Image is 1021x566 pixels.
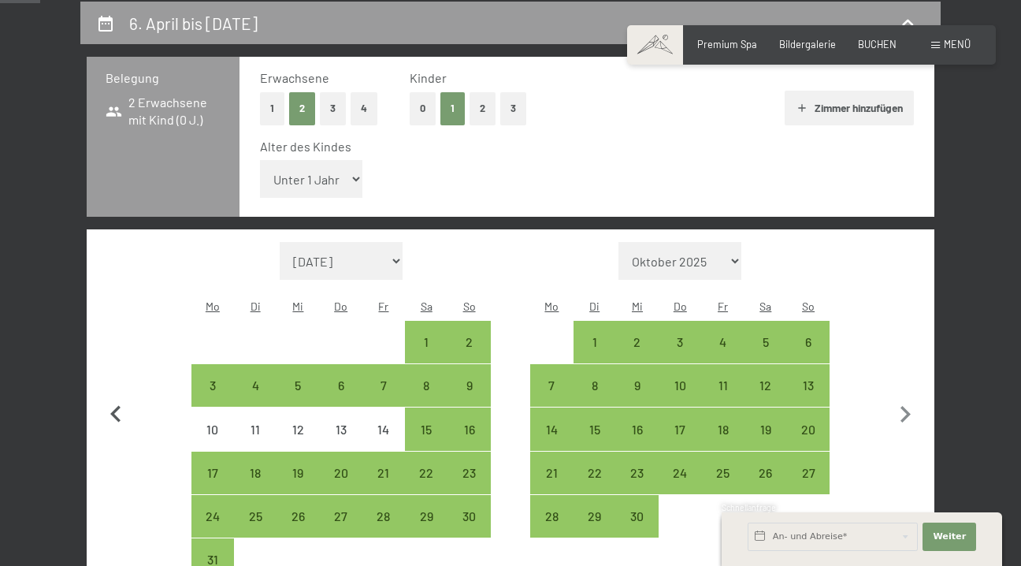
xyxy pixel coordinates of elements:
[405,495,447,538] div: Anreise möglich
[234,452,277,494] div: Tue Aug 18 2026
[575,467,614,506] div: 22
[744,321,787,363] div: Anreise möglich
[575,510,614,549] div: 29
[530,408,573,450] div: Mon Sep 14 2026
[278,510,317,549] div: 26
[616,408,659,450] div: Wed Sep 16 2026
[447,452,490,494] div: Sun Aug 23 2026
[364,467,403,506] div: 21
[618,510,657,549] div: 30
[787,408,830,450] div: Sun Sep 20 2026
[858,38,897,50] a: BUCHEN
[787,452,830,494] div: Anreise möglich
[277,408,319,450] div: Anreise nicht möglich
[364,510,403,549] div: 28
[405,495,447,538] div: Sat Aug 29 2026
[278,467,317,506] div: 19
[575,336,614,375] div: 1
[530,364,573,407] div: Anreise möglich
[789,379,828,419] div: 13
[789,336,828,375] div: 6
[410,70,447,85] span: Kinder
[320,452,362,494] div: Anreise möglich
[407,467,446,506] div: 22
[407,510,446,549] div: 29
[260,92,284,125] button: 1
[574,452,616,494] div: Tue Sep 22 2026
[277,364,319,407] div: Wed Aug 05 2026
[530,364,573,407] div: Mon Sep 07 2026
[701,452,744,494] div: Anreise möglich
[703,423,742,463] div: 18
[234,364,277,407] div: Anreise möglich
[697,38,757,50] span: Premium Spa
[236,379,275,419] div: 4
[574,452,616,494] div: Anreise möglich
[574,495,616,538] div: Tue Sep 29 2026
[106,94,221,129] span: 2 Erwachsene mit Kind (0 J.)
[616,364,659,407] div: Wed Sep 09 2026
[530,408,573,450] div: Anreise möglich
[278,379,317,419] div: 5
[618,423,657,463] div: 16
[744,364,787,407] div: Sat Sep 12 2026
[744,452,787,494] div: Anreise möglich
[701,321,744,363] div: Fri Sep 04 2026
[364,423,403,463] div: 14
[746,423,785,463] div: 19
[277,452,319,494] div: Anreise möglich
[530,452,573,494] div: Mon Sep 21 2026
[277,495,319,538] div: Anreise möglich
[616,452,659,494] div: Wed Sep 23 2026
[660,467,700,506] div: 24
[362,408,405,450] div: Anreise nicht möglich
[236,423,275,463] div: 11
[447,321,490,363] div: Anreise möglich
[362,452,405,494] div: Fri Aug 21 2026
[787,364,830,407] div: Anreise möglich
[779,38,836,50] a: Bildergalerie
[405,321,447,363] div: Anreise möglich
[659,452,701,494] div: Anreise möglich
[362,364,405,407] div: Anreise möglich
[632,300,643,313] abbr: Mittwoch
[362,364,405,407] div: Fri Aug 07 2026
[447,495,490,538] div: Anreise möglich
[234,364,277,407] div: Tue Aug 04 2026
[351,92,377,125] button: 4
[759,300,771,313] abbr: Samstag
[574,321,616,363] div: Anreise möglich
[362,408,405,450] div: Fri Aug 14 2026
[660,423,700,463] div: 17
[616,495,659,538] div: Wed Sep 30 2026
[320,452,362,494] div: Thu Aug 20 2026
[744,408,787,450] div: Anreise möglich
[277,364,319,407] div: Anreise möglich
[405,408,447,450] div: Anreise möglich
[277,452,319,494] div: Wed Aug 19 2026
[659,321,701,363] div: Anreise möglich
[191,495,234,538] div: Mon Aug 24 2026
[718,300,728,313] abbr: Freitag
[234,408,277,450] div: Tue Aug 11 2026
[447,364,490,407] div: Sun Aug 09 2026
[789,467,828,506] div: 27
[447,321,490,363] div: Sun Aug 02 2026
[191,364,234,407] div: Mon Aug 03 2026
[447,364,490,407] div: Anreise möglich
[421,300,433,313] abbr: Samstag
[785,91,913,125] button: Zimmer hinzufügen
[574,495,616,538] div: Anreise möglich
[746,467,785,506] div: 26
[234,408,277,450] div: Anreise nicht möglich
[787,452,830,494] div: Sun Sep 27 2026
[334,300,347,313] abbr: Donnerstag
[410,92,436,125] button: 0
[618,379,657,419] div: 9
[659,408,701,450] div: Anreise möglich
[449,510,488,549] div: 30
[616,452,659,494] div: Anreise möglich
[575,379,614,419] div: 8
[362,495,405,538] div: Fri Aug 28 2026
